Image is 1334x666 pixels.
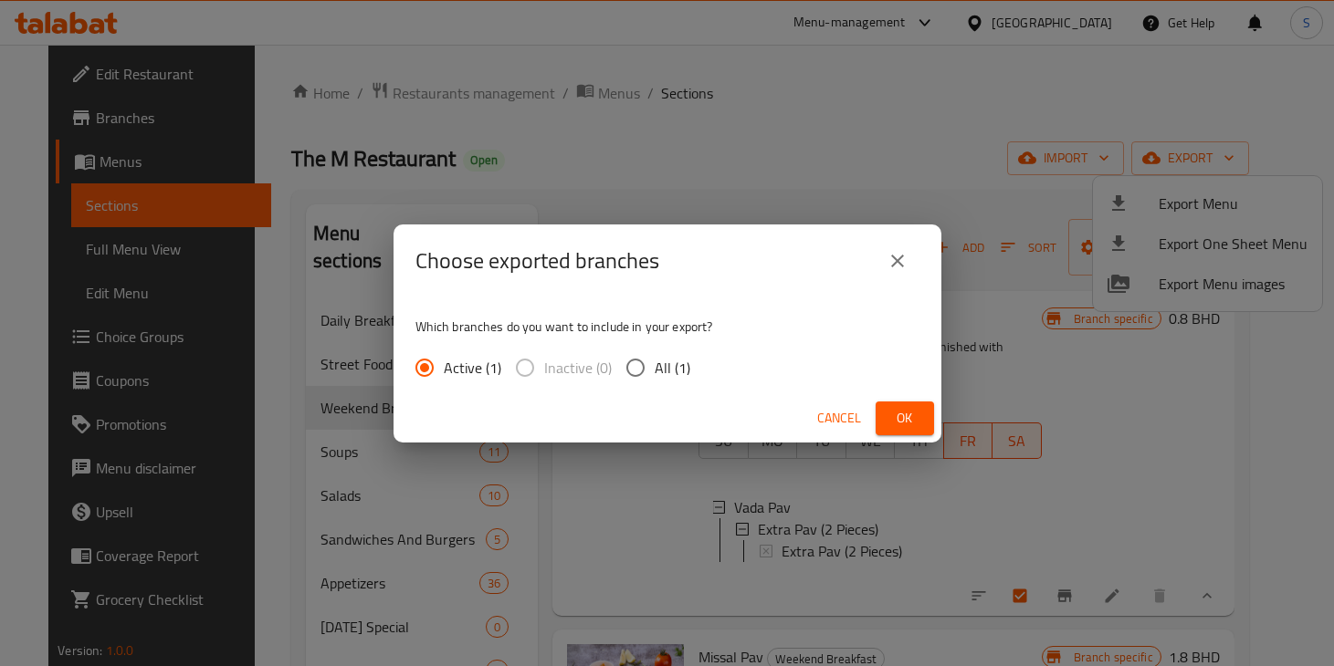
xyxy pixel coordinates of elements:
h2: Choose exported branches [415,246,659,276]
button: Ok [876,401,934,435]
span: Ok [890,407,919,430]
span: Inactive (0) [544,357,612,379]
button: Cancel [810,401,868,435]
span: Cancel [817,407,861,430]
button: close [876,239,919,283]
span: Active (1) [444,357,501,379]
span: All (1) [655,357,690,379]
p: Which branches do you want to include in your export? [415,317,919,336]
